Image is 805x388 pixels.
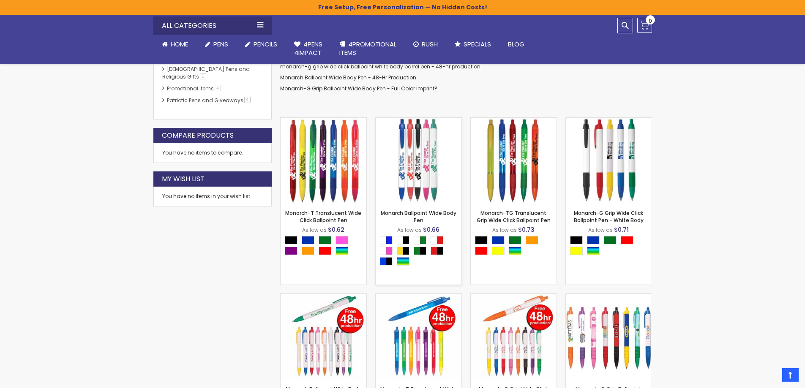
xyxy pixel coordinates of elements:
a: Rush [405,35,446,54]
a: Monarch-G Grip Wide Click Ballpoint White Body Barrel Pen - 48-Hr Production [471,293,557,301]
div: Green [319,236,331,244]
div: Select A Color [285,236,366,257]
div: You have no items to compare. [153,143,272,163]
div: Assorted [587,247,600,255]
span: Specials [464,40,491,49]
img: Monarch-T Translucent Wide Click Ballpoint Pen - 48-Hr Production [376,294,461,380]
span: $0.73 [518,225,535,234]
div: White|Green [414,236,426,244]
a: Monarch-G Grip Wide Click Ballpoint Pen - White Body [566,117,652,125]
div: White|Blue [380,236,393,244]
div: Green [604,236,617,244]
div: Black [475,236,488,244]
span: Blog [508,40,524,49]
span: $0.66 [423,225,439,234]
div: Orange [526,236,538,244]
img: Monarch-T Translucent Wide Click Ballpoint Pen [281,118,366,203]
div: Red [319,247,331,255]
span: 4PROMOTIONAL ITEMS [339,40,396,57]
div: Green [509,236,521,244]
a: Monarch-T Translucent Wide Click Ballpoint Pen - 48-Hr Production [376,293,461,301]
a: Monarch Ballpoint Wide Body Pen [376,117,461,125]
a: Monarch-TG Translucent Grip Wide Click Ballpoint Pen [471,117,557,125]
img: Monarch-G Grip Ballpoint Wide Body Pen - Full Color Imprint [566,294,652,380]
div: Select A Color [570,236,652,257]
a: Monarch-G Grip Ballpoint Wide Body Pen - Full Color Imprint? [280,85,437,92]
a: [DEMOGRAPHIC_DATA] Pens and Religious Gifts1 [162,65,250,80]
span: As low as [492,226,517,233]
div: Pink [336,236,348,244]
div: Yellow|Black [397,247,409,255]
a: 0 [637,18,652,33]
a: Pens [196,35,237,54]
a: Monarch Ballpoint Wide Body Pen - 48-Hr Production [280,74,416,81]
div: Orange [302,247,314,255]
div: White|Pink [380,247,393,255]
div: Yellow [492,247,505,255]
span: Home [171,40,188,49]
a: Specials [446,35,499,54]
div: Blue [587,236,600,244]
div: Purple [285,247,297,255]
img: Monarch-G Grip Wide Click Ballpoint Pen - White Body [566,118,652,203]
div: White|Black [397,236,409,244]
a: Promotional Items4 [165,85,224,92]
img: Monarch Ballpoint Wide Body Pen [376,118,461,203]
div: Blue|Black [380,257,393,266]
div: White|Red [431,236,443,244]
span: 4 [244,97,251,103]
img: Monarch-G Grip Wide Click Ballpoint White Body Barrel Pen - 48-Hr Production [471,294,557,380]
a: Monarch-T Translucent Wide Click Ballpoint Pen [285,209,361,223]
div: Red [621,236,633,244]
span: As low as [397,226,422,233]
div: Black [285,236,297,244]
div: Assorted [336,247,348,255]
span: Rush [422,40,438,49]
span: $0.71 [614,225,629,234]
span: As low as [302,226,327,233]
a: Monarch-T Translucent Wide Click Ballpoint Pen [281,117,366,125]
img: Monarch Ballpoint Wide Body Pen - 48-Hr Production [281,294,366,380]
a: Home [153,35,196,54]
a: Patriotic Pens and Giveaways4 [165,97,254,104]
div: Red [475,247,488,255]
div: Assorted [509,247,521,255]
a: Pencils [237,35,286,54]
a: Monarch-G Grip Ballpoint Wide Body Pen - Full Color Imprint [566,293,652,301]
img: Monarch-TG Translucent Grip Wide Click Ballpoint Pen [471,118,557,203]
a: 4Pens4impact [286,35,331,62]
div: Black [570,236,583,244]
a: Monarch Ballpoint Wide Body Pen - 48-Hr Production [281,293,366,301]
div: All Categories [153,16,272,35]
div: Assorted [397,257,409,266]
a: Blog [499,35,533,54]
span: 0 [649,17,652,25]
div: Red|Black [431,247,443,255]
div: Yellow [570,247,583,255]
div: Blue [302,236,314,244]
span: 4Pens 4impact [294,40,322,57]
strong: Compare Products [162,131,234,140]
a: 4PROMOTIONALITEMS [331,35,405,62]
span: 4 [215,85,221,91]
a: Monarch-TG Translucent Grip Wide Click Ballpoint Pen [477,209,551,223]
div: You have no items in your wish list. [162,193,263,200]
div: Blue [492,236,505,244]
span: $0.62 [328,225,344,234]
a: monarch-g grip wide click ballpoint white body barrel pen - 48-hr production [280,63,480,70]
div: Green|Black [414,247,426,255]
span: Pencils [254,40,277,49]
a: Monarch-G Grip Wide Click Ballpoint Pen - White Body [574,209,644,223]
strong: My Wish List [162,174,205,184]
span: As low as [588,226,613,233]
span: Pens [213,40,228,49]
div: Select A Color [475,236,557,257]
a: Monarch Ballpoint Wide Body Pen [381,209,456,223]
a: Top [782,368,799,382]
div: Select A Color [380,236,461,268]
span: 1 [200,73,206,79]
